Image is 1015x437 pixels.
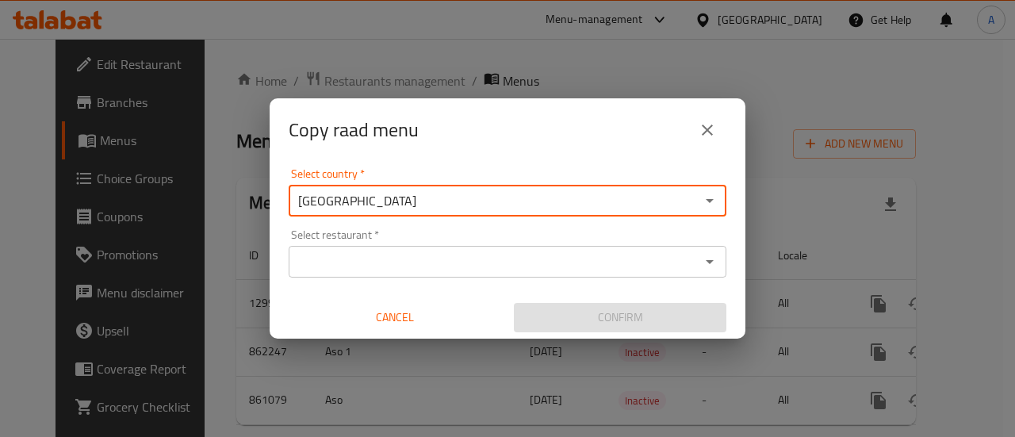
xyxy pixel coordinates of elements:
[688,111,726,149] button: close
[289,117,419,143] h2: Copy raad menu
[289,303,501,332] button: Cancel
[699,190,721,212] button: Open
[295,308,495,328] span: Cancel
[699,251,721,273] button: Open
